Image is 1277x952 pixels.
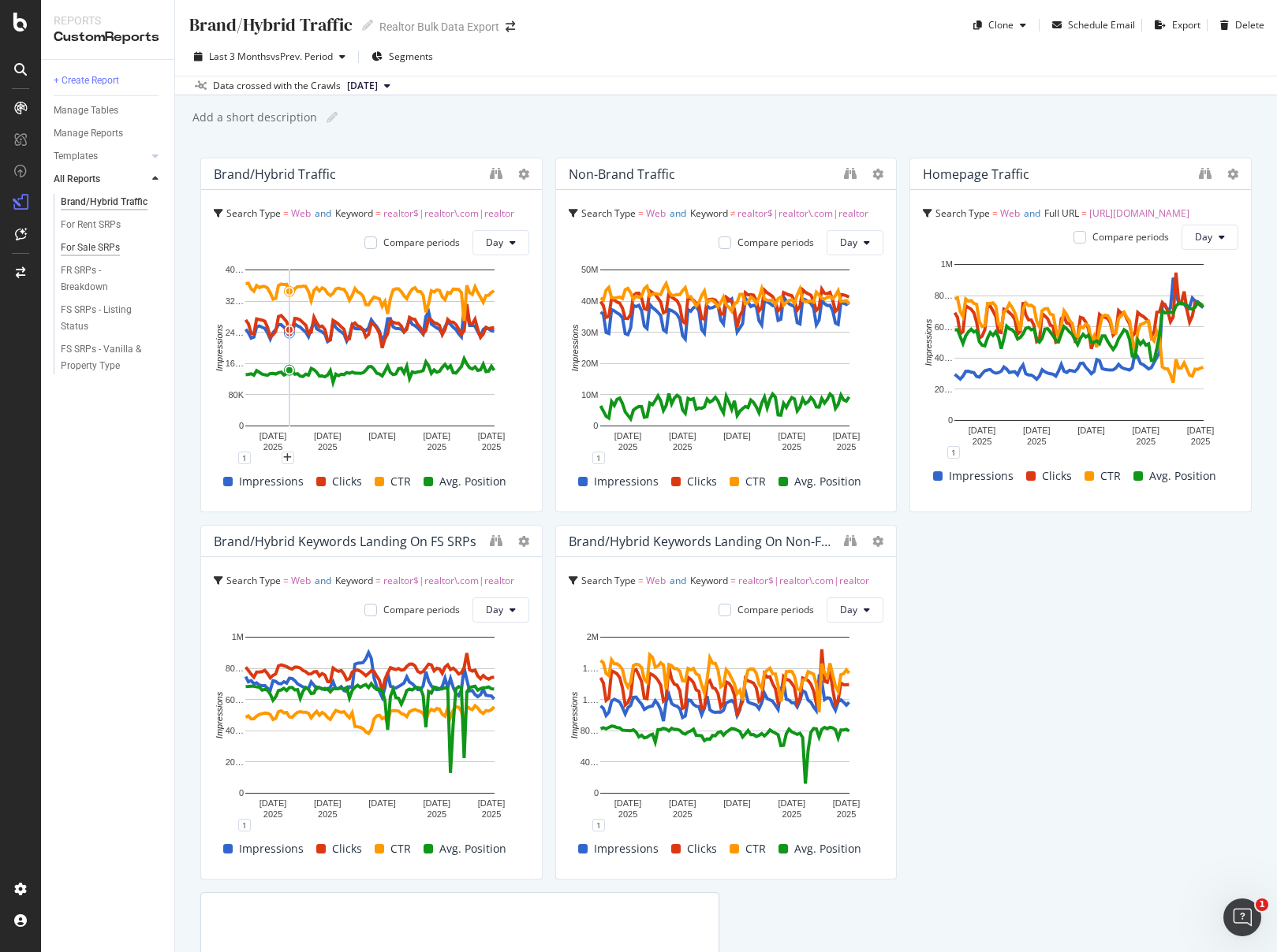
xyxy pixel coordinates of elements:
[239,788,244,798] text: 0
[935,385,953,394] text: 20…
[61,262,163,296] a: FR SRPs - Breakdown
[745,839,766,858] span: CTR
[737,603,814,616] div: Compare periods
[238,819,251,831] div: 1
[390,472,411,491] span: CTR
[383,236,460,249] div: Compare periods
[1100,467,1121,485] span: CTR
[335,206,373,220] span: Keyword
[383,603,460,616] div: Compare periods
[54,102,118,119] div: Manage Tables
[569,691,579,738] text: Impressions
[778,431,805,441] text: [DATE]
[490,167,502,180] div: binoculars
[778,798,805,808] text: [DATE]
[670,206,686,220] span: and
[54,13,162,28] div: Reports
[1195,230,1212,244] span: Day
[1199,167,1212,180] div: binoculars
[594,788,599,798] text: 0
[646,206,666,220] span: Web
[379,19,499,35] div: Realtor Bulk Data Export
[472,230,529,255] button: Day
[390,839,411,858] span: CTR
[723,798,751,808] text: [DATE]
[1000,206,1020,220] span: Web
[581,359,598,368] text: 20M
[1046,13,1135,38] button: Schedule Email
[1235,18,1264,32] div: Delete
[226,265,244,274] text: 40…
[334,596,339,609] span: =
[200,525,543,879] div: Brand/Hybrid keywords landing on FS SRPsSearch Type = WebandKeyword = realtor$|realtor\.com|realt...
[614,431,641,441] text: [DATE]
[54,125,123,142] div: Manage Reports
[439,839,506,858] span: Avg. Position
[283,574,289,587] span: =
[581,206,636,220] span: Search Type
[794,839,861,858] span: Avg. Position
[923,256,1234,452] svg: A chart.
[923,166,1029,182] div: Homepage Traffic
[423,431,450,441] text: [DATE]
[614,798,641,808] text: [DATE]
[646,574,666,587] span: Web
[844,167,857,180] div: binoculars
[687,839,717,858] span: Clicks
[232,632,244,641] text: 1M
[592,452,605,464] div: 1
[188,44,352,69] button: Last 3 MonthsvsPrev. Period
[592,596,608,609] span: and
[341,76,397,95] button: [DATE]
[935,291,953,300] text: 80…
[1172,18,1200,32] div: Export
[569,262,880,458] svg: A chart.
[478,431,506,441] text: [DATE]
[670,574,686,587] span: and
[282,452,294,464] div: plus
[215,324,224,371] text: Impressions
[1027,437,1046,446] text: 2025
[593,421,598,430] text: 0
[238,452,251,464] div: 1
[594,472,659,491] span: Impressions
[594,839,659,858] span: Impressions
[214,629,525,825] svg: A chart.
[638,206,644,220] span: =
[54,148,98,165] div: Templates
[239,472,304,491] span: Impressions
[723,431,751,441] text: [DATE]
[1223,898,1261,936] iframe: Intercom live chat
[669,431,696,441] text: [DATE]
[506,21,515,32] div: arrow-right-arrow-left
[260,798,287,808] text: [DATE]
[924,318,934,366] text: Impressions
[1256,898,1268,911] span: 1
[836,809,855,819] text: 2025
[368,431,396,441] text: [DATE]
[375,574,381,587] span: =
[690,206,728,220] span: Keyword
[61,302,149,335] div: FS SRPs - Listing Status
[439,472,506,491] span: Avg. Position
[61,194,163,210] a: Brand/Hybrid Traffic
[214,262,525,458] div: A chart.
[490,534,502,547] div: binoculars
[840,603,857,616] span: Day
[54,28,162,46] div: CustomReports
[1042,467,1072,485] span: Clicks
[368,798,396,808] text: [DATE]
[730,206,736,220] span: ≠
[582,695,598,705] text: 1.…
[61,240,120,256] div: For Sale SRPs
[555,525,898,879] div: Brand/Hybrid keywords landing on non-FS SRPsSearch Type = WebandKeyword = realtor$|realtor\.com|r...
[569,534,837,549] div: Brand/Hybrid keywords landing on non-FS SRPs
[482,442,501,452] text: 2025
[291,206,311,220] span: Web
[263,442,282,452] text: 2025
[389,50,433,63] span: Segments
[1044,206,1079,220] span: Full URL
[949,467,1014,485] span: Impressions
